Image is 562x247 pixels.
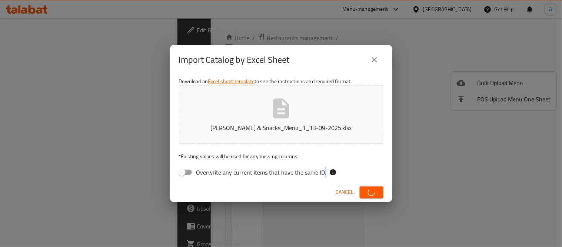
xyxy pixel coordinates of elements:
a: Excel sheet template [208,77,255,86]
span: Overwrite any current items that have the same ID. [196,168,326,177]
svg: If the overwrite option isn't selected, then the items that match an existing ID will be ignored ... [329,169,337,176]
span: Cancel [336,188,354,197]
button: [PERSON_NAME] & Snacks_Menu_1_13-09-2025.xlsx [179,85,383,144]
p: Existing values will be used for any missing columns. [179,153,383,160]
p: [PERSON_NAME] & Snacks_Menu_1_13-09-2025.xlsx [190,123,372,132]
button: Cancel [333,185,357,199]
div: Download an to see the instructions and required format. [170,75,392,182]
button: close [366,51,383,69]
h2: Import Catalog by Excel Sheet [179,54,290,66]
